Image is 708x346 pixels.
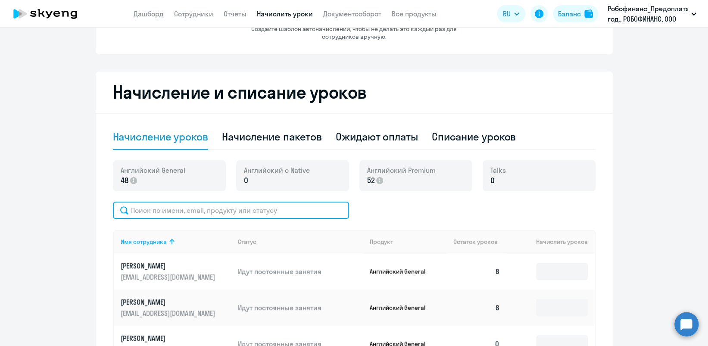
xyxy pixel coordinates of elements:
[490,165,506,175] span: Talks
[121,297,231,318] a: [PERSON_NAME][EMAIL_ADDRESS][DOMAIN_NAME]
[446,253,507,290] td: 8
[244,165,310,175] span: Английский с Native
[174,9,213,18] a: Сотрудники
[238,238,256,246] div: Статус
[121,261,217,271] p: [PERSON_NAME]
[367,175,375,186] span: 52
[121,272,217,282] p: [EMAIL_ADDRESS][DOMAIN_NAME]
[121,309,217,318] p: [EMAIL_ADDRESS][DOMAIN_NAME]
[336,130,418,143] div: Ожидают оплаты
[238,238,363,246] div: Статус
[370,304,434,312] p: Английский General
[238,303,363,312] p: Идут постоянные занятия
[234,25,475,41] p: Создайте шаблон автоначислений, чтобы не делать это каждый раз для сотрудников вручную.
[121,165,185,175] span: Английский General
[503,9,511,19] span: RU
[121,175,129,186] span: 48
[608,3,688,24] p: Робофинанс_Предоплата_Договор_2025 год., РОБОФИНАНС, ООО
[453,238,507,246] div: Остаток уроков
[370,238,446,246] div: Продукт
[432,130,516,143] div: Списание уроков
[506,230,594,253] th: Начислить уроков
[257,9,313,18] a: Начислить уроки
[113,82,596,103] h2: Начисление и списание уроков
[558,9,581,19] div: Баланс
[121,238,167,246] div: Имя сотрудника
[446,290,507,326] td: 8
[553,5,598,22] button: Балансbalance
[323,9,381,18] a: Документооборот
[244,175,248,186] span: 0
[367,165,436,175] span: Английский Premium
[113,130,208,143] div: Начисление уроков
[370,238,393,246] div: Продукт
[490,175,495,186] span: 0
[497,5,525,22] button: RU
[453,238,498,246] span: Остаток уроков
[121,238,231,246] div: Имя сотрудника
[392,9,437,18] a: Все продукты
[370,268,434,275] p: Английский General
[121,334,217,343] p: [PERSON_NAME]
[113,202,349,219] input: Поиск по имени, email, продукту или статусу
[222,130,322,143] div: Начисление пакетов
[584,9,593,18] img: balance
[134,9,164,18] a: Дашборд
[238,267,363,276] p: Идут постоянные занятия
[121,261,231,282] a: [PERSON_NAME][EMAIL_ADDRESS][DOMAIN_NAME]
[121,297,217,307] p: [PERSON_NAME]
[603,3,701,24] button: Робофинанс_Предоплата_Договор_2025 год., РОБОФИНАНС, ООО
[224,9,246,18] a: Отчеты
